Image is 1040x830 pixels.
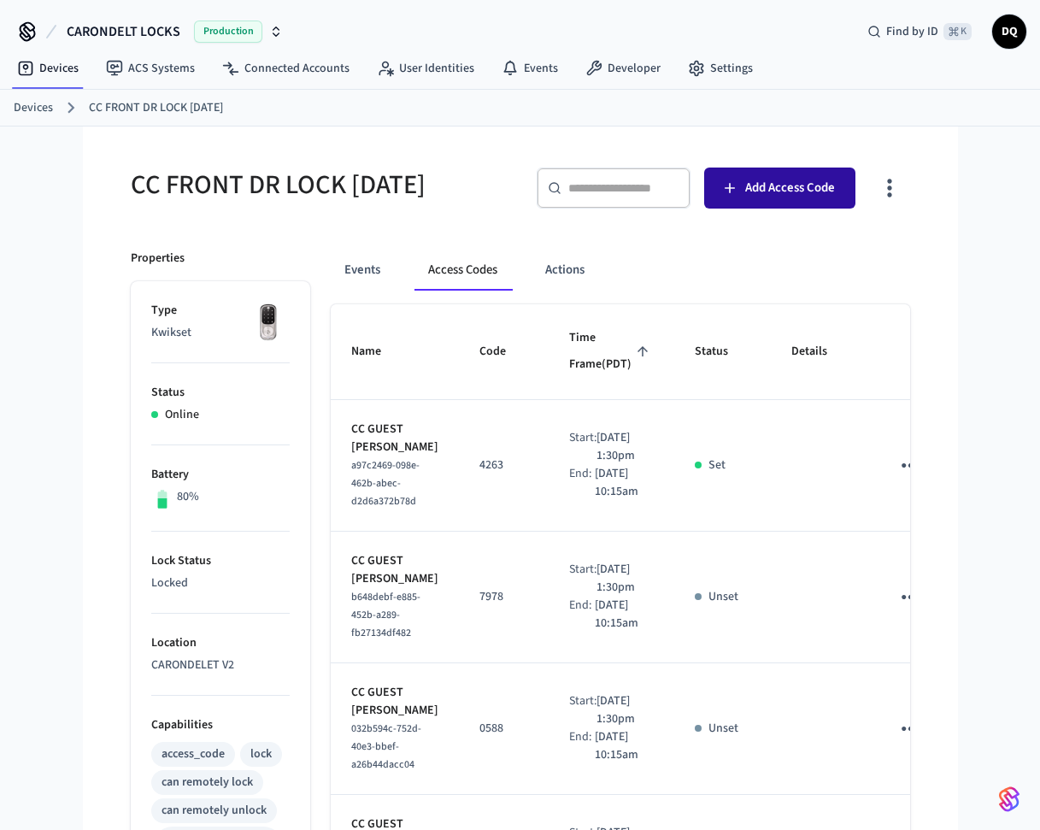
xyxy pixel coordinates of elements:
[14,99,53,117] a: Devices
[479,720,528,738] p: 0588
[994,16,1025,47] span: DQ
[595,728,653,764] p: [DATE] 10:15am
[992,15,1026,49] button: DQ
[943,23,972,40] span: ⌘ K
[674,53,767,84] a: Settings
[596,561,654,597] p: [DATE] 1:30pm
[250,745,272,763] div: lock
[351,721,421,772] span: 032b594c-752d-40e3-bbef-a26b44dacc04
[886,23,938,40] span: Find by ID
[479,456,528,474] p: 4263
[177,488,199,506] p: 80%
[569,728,596,764] div: End:
[162,774,253,792] div: can remotely lock
[331,250,910,291] div: ant example
[595,465,653,501] p: [DATE] 10:15am
[596,429,654,465] p: [DATE] 1:30pm
[3,53,92,84] a: Devices
[351,552,438,588] p: CC GUEST [PERSON_NAME]
[151,716,290,734] p: Capabilities
[572,53,674,84] a: Developer
[151,552,290,570] p: Lock Status
[151,302,290,320] p: Type
[999,786,1019,813] img: SeamLogoGradient.69752ec5.svg
[209,53,363,84] a: Connected Accounts
[569,325,654,379] span: Time Frame(PDT)
[151,384,290,402] p: Status
[569,692,596,728] div: Start:
[708,720,738,738] p: Unset
[708,456,726,474] p: Set
[351,338,403,365] span: Name
[151,656,290,674] p: CARONDELET V2
[704,168,855,209] button: Add Access Code
[569,561,596,597] div: Start:
[151,466,290,484] p: Battery
[414,250,511,291] button: Access Codes
[151,324,290,342] p: Kwikset
[532,250,598,291] button: Actions
[194,21,262,43] span: Production
[92,53,209,84] a: ACS Systems
[569,465,596,501] div: End:
[165,406,199,424] p: Online
[151,634,290,652] p: Location
[162,745,225,763] div: access_code
[162,802,267,820] div: can remotely unlock
[745,177,835,199] span: Add Access Code
[351,421,438,456] p: CC GUEST [PERSON_NAME]
[89,99,223,117] a: CC FRONT DR LOCK [DATE]
[131,250,185,268] p: Properties
[488,53,572,84] a: Events
[351,458,420,509] span: a97c2469-098e-462b-abec-d2d6a372b78d
[569,429,596,465] div: Start:
[351,590,420,640] span: b648debf-e885-452b-a289-fb27134df482
[247,302,290,344] img: Yale Assure Touchscreen Wifi Smart Lock, Satin Nickel, Front
[854,16,985,47] div: Find by ID⌘ K
[479,588,528,606] p: 7978
[791,338,849,365] span: Details
[708,588,738,606] p: Unset
[351,684,438,720] p: CC GUEST [PERSON_NAME]
[695,338,750,365] span: Status
[67,21,180,42] span: CARONDELT LOCKS
[151,574,290,592] p: Locked
[131,168,510,203] h5: CC FRONT DR LOCK [DATE]
[331,250,394,291] button: Events
[595,597,653,633] p: [DATE] 10:15am
[363,53,488,84] a: User Identities
[596,692,654,728] p: [DATE] 1:30pm
[569,597,596,633] div: End:
[479,338,528,365] span: Code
